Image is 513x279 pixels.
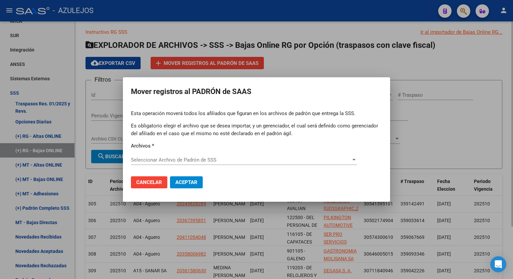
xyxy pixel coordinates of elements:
span: Seleccionar Archivo de Padrón de SSS [131,157,351,163]
button: Cancelar [131,176,167,188]
p: Archivos * [131,142,382,150]
div: Open Intercom Messenger [490,256,506,272]
h2: Mover registros al PADRÓN de SAAS [131,85,382,98]
button: Aceptar [170,176,203,188]
span: Aceptar [175,179,197,185]
p: Esta operación moverá todos los afiliados que figuran en los archivos de padrón que entrega la SSS. [131,110,382,117]
span: Cancelar [136,179,162,185]
p: Es obligatorio elegir el archivo que se desea importar, y un gerenciador, el cual será definido c... [131,122,382,137]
